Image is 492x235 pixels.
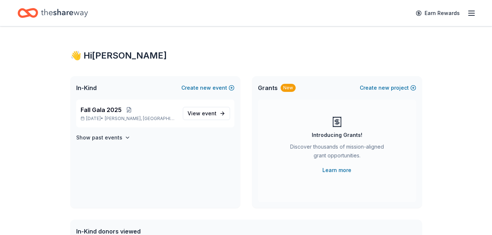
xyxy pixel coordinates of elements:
span: View [188,109,217,118]
div: New [281,84,296,92]
span: Fall Gala 2025 [81,105,122,114]
a: Home [18,4,88,22]
button: Createnewproject [360,83,416,92]
div: Discover thousands of mission-aligned grant opportunities. [287,142,387,163]
span: Grants [258,83,278,92]
span: [PERSON_NAME], [GEOGRAPHIC_DATA] [105,116,177,122]
span: event [202,110,217,116]
span: new [200,83,211,92]
a: Learn more [322,166,351,175]
p: [DATE] • [81,116,177,122]
div: 👋 Hi [PERSON_NAME] [70,50,422,61]
a: Earn Rewards [411,7,464,20]
button: Show past events [76,133,130,142]
a: View event [183,107,230,120]
h4: Show past events [76,133,122,142]
div: Introducing Grants! [312,131,362,139]
button: Createnewevent [181,83,234,92]
span: new [378,83,389,92]
span: In-Kind [76,83,97,92]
